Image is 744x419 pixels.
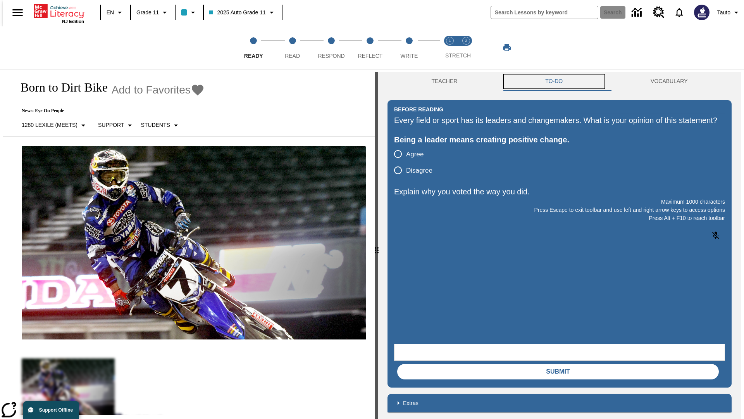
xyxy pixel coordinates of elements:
[669,2,689,23] a: Notifications
[12,80,108,95] h1: Born to Dirt Bike
[178,5,201,19] button: Class color is light blue. Change class color
[607,72,732,91] button: VOCABULARY
[285,53,300,59] span: Read
[209,9,265,17] span: 2025 Auto Grade 11
[394,114,725,126] div: Every field or sport has its leaders and changemakers. What is your opinion of this statement?
[95,118,138,132] button: Scaffolds, Support
[491,6,598,19] input: search field
[231,26,276,69] button: Ready step 1 of 5
[348,26,393,69] button: Reflect step 4 of 5
[387,72,732,91] div: Instructional Panel Tabs
[394,133,725,146] div: Being a leader means creating positive change.
[244,53,263,59] span: Ready
[3,6,113,13] body: Explain why you voted the way you did. Maximum 1000 characters Press Alt + F10 to reach toolbar P...
[714,5,744,19] button: Profile/Settings
[706,226,725,245] button: Click to activate and allow voice recognition
[394,214,725,222] p: Press Alt + F10 to reach toolbar
[387,394,732,412] div: Extras
[34,3,84,24] div: Home
[98,121,124,129] p: Support
[465,39,467,43] text: 2
[694,5,710,20] img: Avatar
[394,105,443,114] h2: Before Reading
[375,72,378,419] div: Press Enter or Spacebar and then press right and left arrow keys to move the slider
[400,53,418,59] span: Write
[136,9,159,17] span: Grade 11
[689,2,714,23] button: Select a new avatar
[3,72,375,415] div: reading
[406,149,424,159] span: Agree
[394,146,439,178] div: poll
[19,118,91,132] button: Select Lexile, 1280 Lexile (Meets)
[39,407,73,413] span: Support Offline
[378,72,741,419] div: activity
[394,198,725,206] p: Maximum 1000 characters
[6,1,29,24] button: Open side menu
[648,2,669,23] a: Resource Center, Will open in new tab
[439,26,461,69] button: Stretch Read step 1 of 2
[107,9,114,17] span: EN
[62,19,84,24] span: NJ Edition
[103,5,128,19] button: Language: EN, Select a language
[717,9,730,17] span: Tauto
[318,53,344,59] span: Respond
[455,26,477,69] button: Stretch Respond step 2 of 2
[112,84,191,96] span: Add to Favorites
[270,26,315,69] button: Read step 2 of 5
[23,401,79,419] button: Support Offline
[397,364,719,379] button: Submit
[358,53,383,59] span: Reflect
[141,121,170,129] p: Students
[387,26,432,69] button: Write step 5 of 5
[138,118,183,132] button: Select Student
[494,41,519,55] button: Print
[394,206,725,214] p: Press Escape to exit toolbar and use left and right arrow keys to access options
[394,185,725,198] p: Explain why you voted the way you did.
[627,2,648,23] a: Data Center
[309,26,354,69] button: Respond step 3 of 5
[449,39,451,43] text: 1
[406,166,432,176] span: Disagree
[206,5,279,19] button: Class: 2025 Auto Grade 11, Select your class
[403,399,418,407] p: Extras
[22,146,366,340] img: Motocross racer James Stewart flies through the air on his dirt bike.
[501,72,607,91] button: TO-DO
[445,52,471,59] span: STRETCH
[387,72,501,91] button: Teacher
[112,83,205,97] button: Add to Favorites - Born to Dirt Bike
[12,108,205,114] p: News: Eye On People
[133,5,172,19] button: Grade: Grade 11, Select a grade
[22,121,77,129] p: 1280 Lexile (Meets)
